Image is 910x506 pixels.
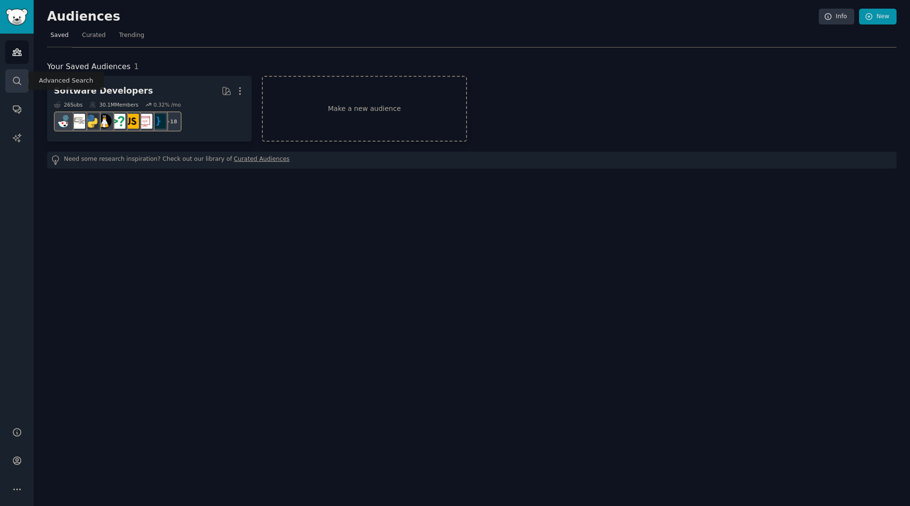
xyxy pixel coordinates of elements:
[161,111,182,132] div: + 18
[137,114,152,129] img: webdev
[47,76,252,142] a: Software Developers26Subs30.1MMembers0.32% /mo+18programmingwebdevjavascriptcscareerquestionslinu...
[50,31,69,40] span: Saved
[89,101,138,108] div: 30.1M Members
[153,101,181,108] div: 0.32 % /mo
[47,61,131,73] span: Your Saved Audiences
[70,114,85,129] img: learnpython
[54,101,83,108] div: 26 Sub s
[859,9,897,25] a: New
[57,114,72,129] img: reactjs
[119,31,144,40] span: Trending
[47,9,819,24] h2: Audiences
[47,28,72,48] a: Saved
[54,85,153,97] div: Software Developers
[262,76,467,142] a: Make a new audience
[151,114,166,129] img: programming
[111,114,125,129] img: cscareerquestions
[84,114,98,129] img: Python
[819,9,854,25] a: Info
[47,152,897,169] div: Need some research inspiration? Check out our library of
[234,155,290,165] a: Curated Audiences
[6,9,28,25] img: GummySearch logo
[124,114,139,129] img: javascript
[134,62,139,71] span: 1
[97,114,112,129] img: linux
[79,28,109,48] a: Curated
[82,31,106,40] span: Curated
[116,28,148,48] a: Trending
